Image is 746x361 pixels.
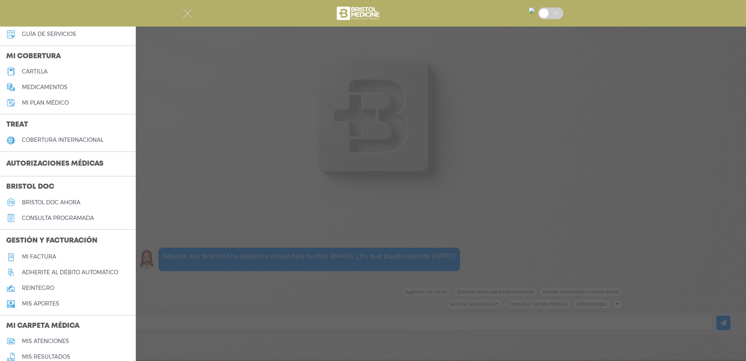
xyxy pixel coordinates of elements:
h5: mis resultados [22,354,70,360]
h5: Mis aportes [22,300,59,307]
h5: reintegro [22,285,54,291]
img: 30585 [529,7,535,14]
h5: medicamentos [22,84,67,91]
h5: cobertura internacional [22,137,103,143]
img: Cober_menu-close-white.svg [183,9,192,18]
h5: cartilla [22,68,48,75]
h5: mis atenciones [22,338,69,345]
h5: consulta programada [22,215,94,222]
h5: Bristol doc ahora [22,199,80,206]
h5: Adherite al débito automático [22,269,118,276]
h5: Mi plan médico [22,100,69,106]
h5: guía de servicios [22,31,76,38]
h5: Mi factura [22,254,56,260]
img: bristol-medicine-blanco.png [336,4,382,23]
